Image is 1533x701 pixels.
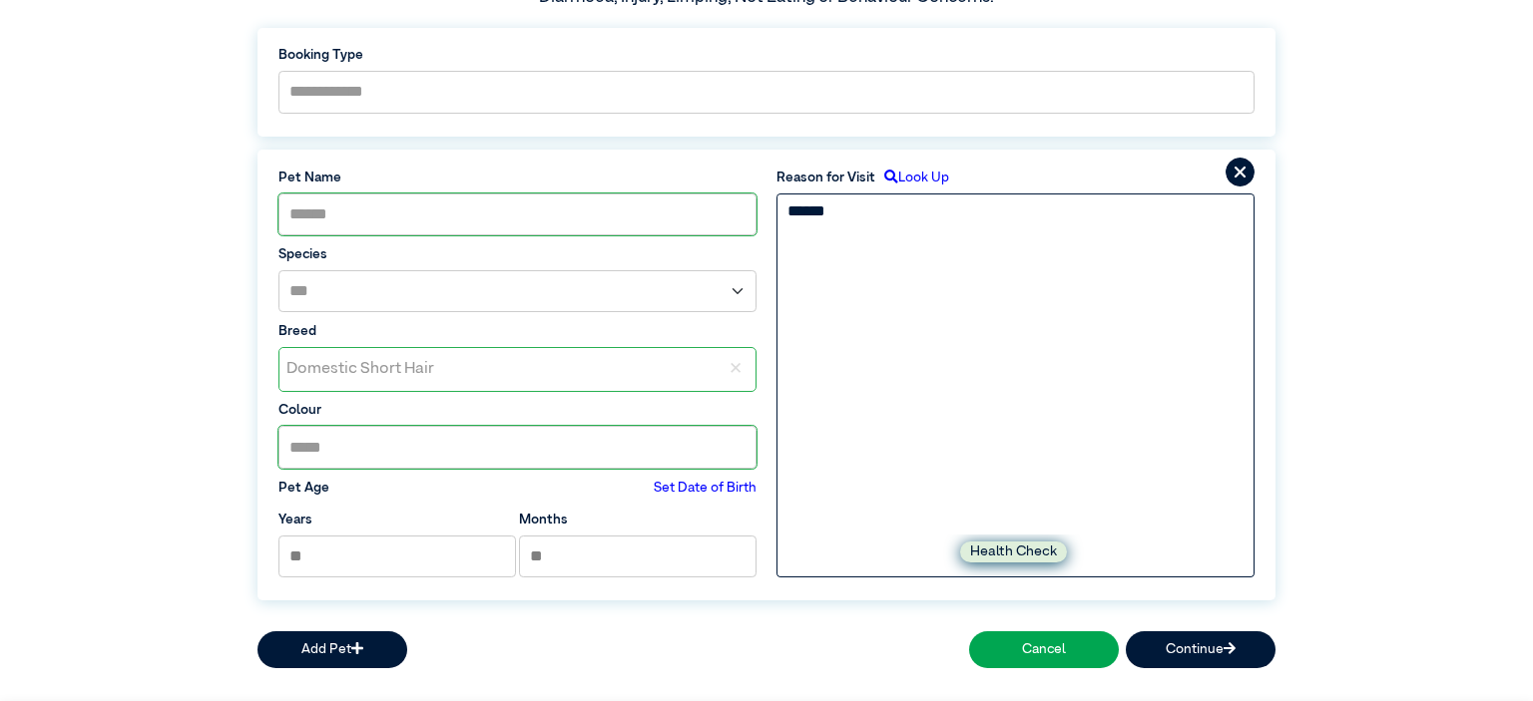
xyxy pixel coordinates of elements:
label: Breed [278,321,757,341]
label: Pet Age [278,478,329,498]
label: Look Up [875,168,949,187]
label: Set Date of Birth [654,478,757,498]
button: Continue [1126,631,1276,668]
div: ✕ [716,348,756,391]
label: Reason for Visit [776,168,875,187]
button: Cancel [969,631,1119,668]
label: Pet Name [278,168,757,187]
div: Domestic Short Hair [279,348,716,391]
label: Booking Type [278,45,1255,65]
button: Add Pet [257,631,407,668]
label: Colour [278,400,757,420]
label: Health Check [960,541,1067,562]
label: Species [278,244,757,264]
label: Months [519,510,568,529]
label: Years [278,510,312,529]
